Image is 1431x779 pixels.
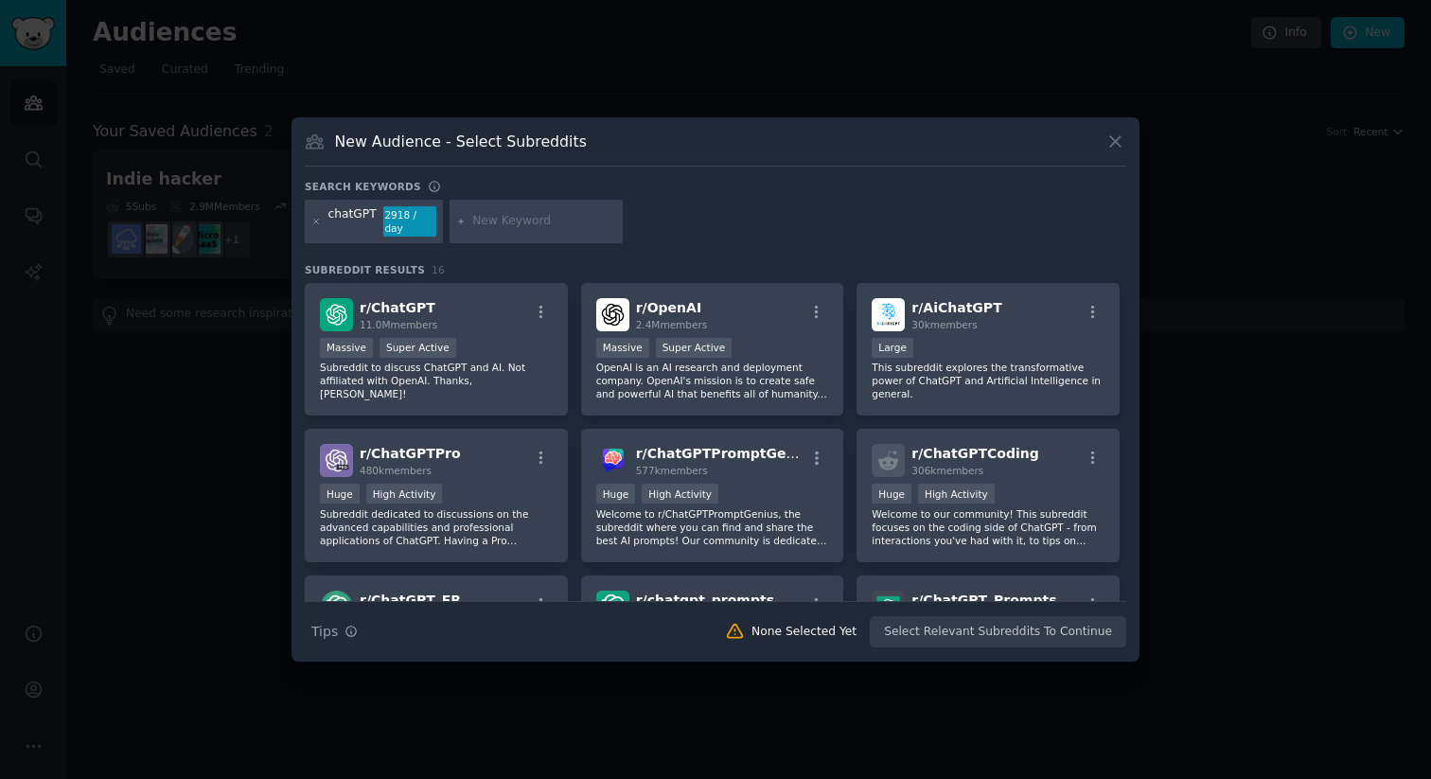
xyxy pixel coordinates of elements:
[596,507,829,547] p: Welcome to r/ChatGPTPromptGenius, the subreddit where you can find and share the best AI prompts!...
[320,484,360,504] div: Huge
[636,319,708,330] span: 2.4M members
[596,361,829,400] p: OpenAI is an AI research and deployment company. OpenAI's mission is to create safe and powerful ...
[872,484,911,504] div: Huge
[366,484,443,504] div: High Activity
[872,507,1104,547] p: Welcome to our community! This subreddit focuses on the coding side of ChatGPT - from interaction...
[642,484,718,504] div: High Activity
[360,465,432,476] span: 480k members
[872,361,1104,400] p: This subreddit explores the transformative power of ChatGPT and Artificial Intelligence in general.
[911,300,1001,315] span: r/ AiChatGPT
[320,444,353,477] img: ChatGPTPro
[472,213,616,230] input: New Keyword
[360,446,461,461] span: r/ ChatGPTPro
[311,622,338,642] span: Tips
[320,507,553,547] p: Subreddit dedicated to discussions on the advanced capabilities and professional applications of ...
[305,615,364,648] button: Tips
[596,338,649,358] div: Massive
[328,206,377,237] div: chatGPT
[320,591,353,624] img: ChatGPT_FR
[636,593,781,608] span: r/ chatgpt_prompts_
[305,180,421,193] h3: Search keywords
[360,593,461,608] span: r/ ChatGPT_FR
[656,338,733,358] div: Super Active
[360,300,435,315] span: r/ ChatGPT
[911,319,977,330] span: 30k members
[596,484,636,504] div: Huge
[636,446,818,461] span: r/ ChatGPTPromptGenius
[320,298,353,331] img: ChatGPT
[872,298,905,331] img: AiChatGPT
[380,338,456,358] div: Super Active
[751,624,857,641] div: None Selected Yet
[636,300,701,315] span: r/ OpenAI
[596,444,629,477] img: ChatGPTPromptGenius
[872,338,913,358] div: Large
[596,591,629,624] img: chatgpt_prompts_
[383,206,436,237] div: 2918 / day
[305,263,425,276] span: Subreddit Results
[636,465,708,476] span: 577k members
[911,465,983,476] span: 306k members
[360,319,437,330] span: 11.0M members
[911,446,1038,461] span: r/ ChatGPTCoding
[335,132,587,151] h3: New Audience - Select Subreddits
[320,338,373,358] div: Massive
[596,298,629,331] img: OpenAI
[320,361,553,400] p: Subreddit to discuss ChatGPT and AI. Not affiliated with OpenAI. Thanks, [PERSON_NAME]!
[872,591,905,624] img: ChatGPT_Prompts
[911,593,1056,608] span: r/ ChatGPT_Prompts
[432,264,445,275] span: 16
[918,484,995,504] div: High Activity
